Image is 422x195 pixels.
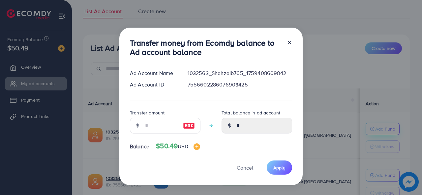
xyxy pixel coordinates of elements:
[130,143,151,150] span: Balance:
[194,143,200,150] img: image
[228,160,261,175] button: Cancel
[178,143,188,150] span: USD
[182,81,297,88] div: 7556602286076903425
[273,164,286,171] span: Apply
[130,110,165,116] label: Transfer amount
[222,110,280,116] label: Total balance in ad account
[237,164,253,171] span: Cancel
[267,160,292,175] button: Apply
[182,69,297,77] div: 1032563_Shahzaib765_1759408609842
[125,81,182,88] div: Ad Account ID
[130,38,282,57] h3: Transfer money from Ecomdy balance to Ad account balance
[125,69,182,77] div: Ad Account Name
[156,142,200,150] h4: $50.49
[183,122,195,130] img: image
